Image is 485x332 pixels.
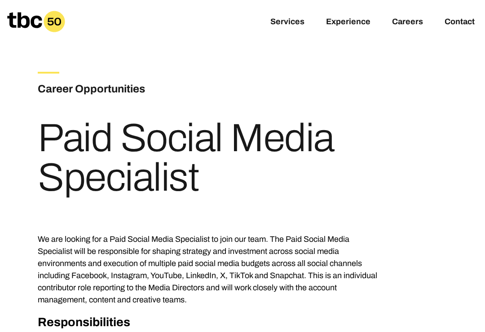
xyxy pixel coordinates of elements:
[38,81,253,97] h3: Career Opportunities
[445,17,475,28] a: Contact
[270,17,304,28] a: Services
[38,313,383,332] h2: Responsibilities
[392,17,423,28] a: Careers
[38,233,383,306] p: We are looking for a Paid Social Media Specialist to join our team. The Paid Social Media Special...
[326,17,370,28] a: Experience
[7,11,65,32] a: Homepage
[38,118,383,197] h1: Paid Social Media Specialist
